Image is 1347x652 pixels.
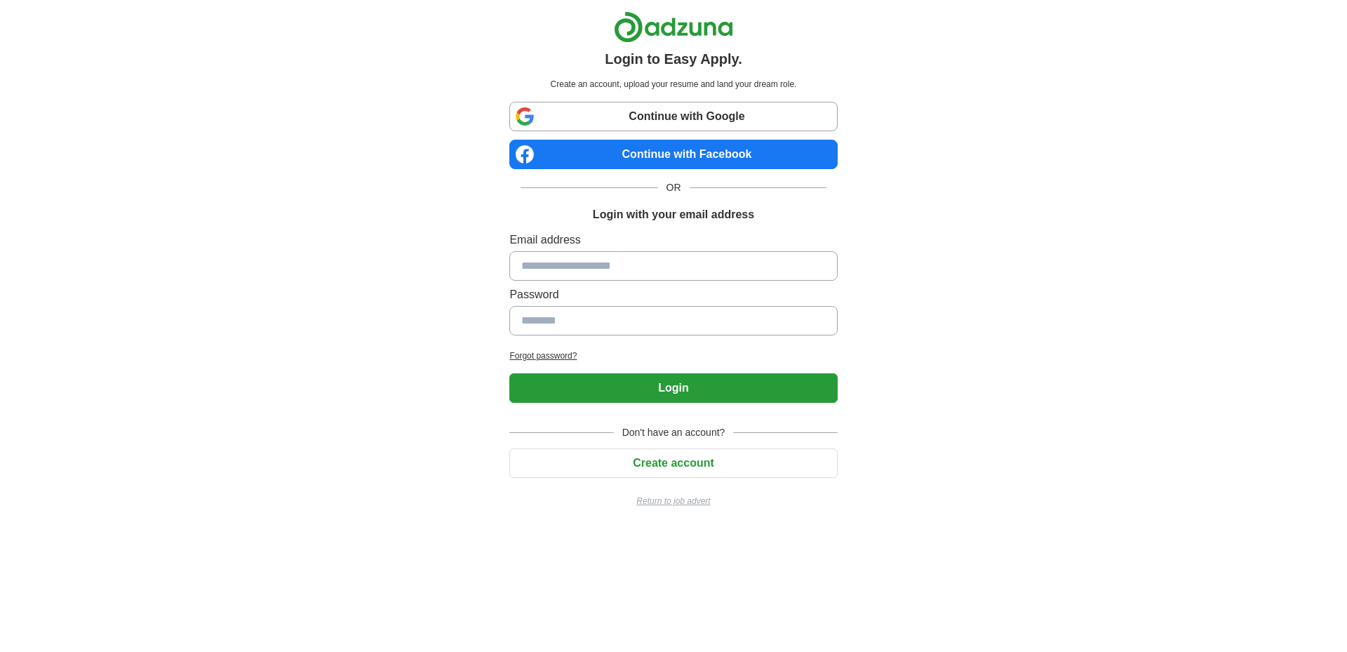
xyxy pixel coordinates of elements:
a: Return to job advert [509,495,837,507]
button: Create account [509,448,837,478]
label: Email address [509,232,837,248]
a: Create account [509,457,837,469]
a: Continue with Google [509,102,837,131]
a: Continue with Facebook [509,140,837,169]
p: Create an account, upload your resume and land your dream role. [512,78,834,91]
button: Login [509,373,837,403]
h1: Login with your email address [593,206,754,223]
span: OR [658,180,690,195]
label: Password [509,286,837,303]
span: Don't have an account? [614,425,734,440]
a: Forgot password? [509,350,837,362]
img: Adzuna logo [614,11,733,43]
h1: Login to Easy Apply. [605,48,742,69]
